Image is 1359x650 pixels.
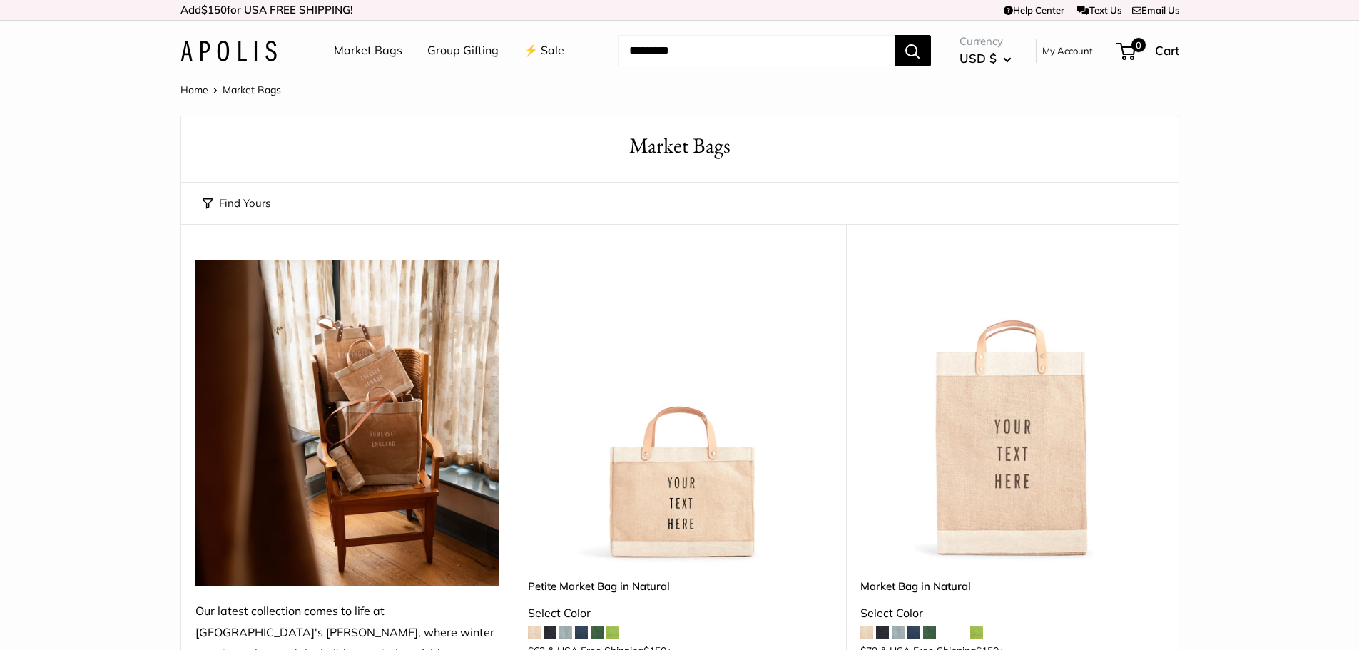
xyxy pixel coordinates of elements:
[203,131,1157,161] h1: Market Bags
[528,260,832,564] img: Petite Market Bag in Natural
[1131,38,1145,52] span: 0
[960,31,1012,51] span: Currency
[860,578,1164,594] a: Market Bag in Natural
[1155,43,1179,58] span: Cart
[334,40,402,61] a: Market Bags
[1132,4,1179,16] a: Email Us
[195,260,499,586] img: Our latest collection comes to life at UK's Estelle Manor, where winter mornings glow and the hol...
[618,35,895,66] input: Search...
[180,83,208,96] a: Home
[427,40,499,61] a: Group Gifting
[528,260,832,564] a: Petite Market Bag in NaturalPetite Market Bag in Natural
[180,41,277,61] img: Apolis
[860,603,1164,624] div: Select Color
[895,35,931,66] button: Search
[960,51,997,66] span: USD $
[860,260,1164,564] a: Market Bag in NaturalMarket Bag in Natural
[180,81,281,99] nav: Breadcrumb
[1004,4,1064,16] a: Help Center
[201,3,227,16] span: $150
[1042,42,1093,59] a: My Account
[1118,39,1179,62] a: 0 Cart
[524,40,564,61] a: ⚡️ Sale
[960,47,1012,70] button: USD $
[528,603,832,624] div: Select Color
[223,83,281,96] span: Market Bags
[1077,4,1121,16] a: Text Us
[860,260,1164,564] img: Market Bag in Natural
[528,578,832,594] a: Petite Market Bag in Natural
[203,193,270,213] button: Find Yours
